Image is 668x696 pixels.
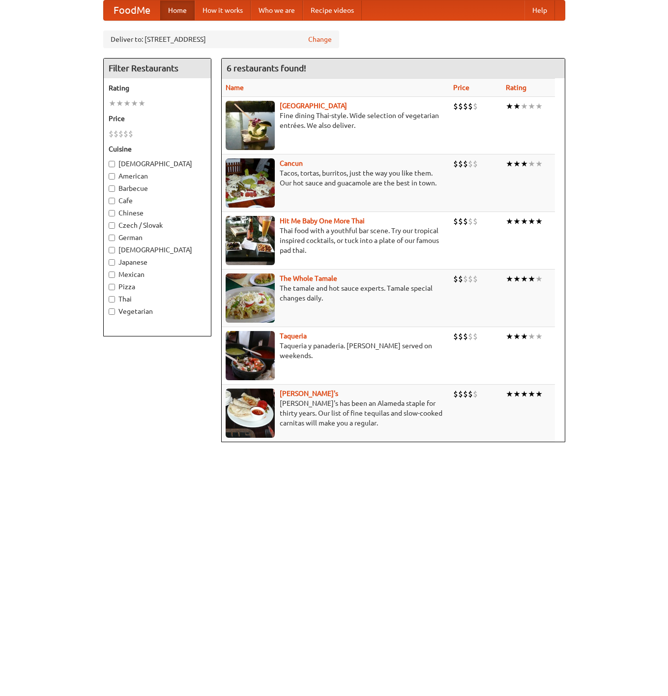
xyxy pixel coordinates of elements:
[453,216,458,227] li: $
[468,273,473,284] li: $
[109,198,115,204] input: Cafe
[535,101,543,112] li: ★
[123,128,128,139] li: $
[226,331,275,380] img: taqueria.jpg
[109,270,206,279] label: Mexican
[521,216,528,227] li: ★
[226,273,275,323] img: wholetamale.jpg
[280,274,337,282] a: The Whole Tamale
[463,273,468,284] li: $
[513,216,521,227] li: ★
[513,389,521,399] li: ★
[506,389,513,399] li: ★
[226,158,275,208] img: cancun.jpg
[109,196,206,206] label: Cafe
[109,284,115,290] input: Pizza
[109,308,115,315] input: Vegetarian
[506,101,513,112] li: ★
[463,331,468,342] li: $
[280,217,365,225] a: Hit Me Baby One More Thai
[226,111,446,130] p: Fine dining Thai-style. Wide selection of vegetarian entrées. We also deliver.
[513,331,521,342] li: ★
[468,158,473,169] li: $
[280,332,307,340] b: Taqueria
[160,0,195,20] a: Home
[226,101,275,150] img: satay.jpg
[528,273,535,284] li: ★
[226,283,446,303] p: The tamale and hot sauce experts. Tamale special changes daily.
[506,331,513,342] li: ★
[468,216,473,227] li: $
[303,0,362,20] a: Recipe videos
[109,210,115,216] input: Chinese
[109,296,115,303] input: Thai
[473,216,478,227] li: $
[506,273,513,284] li: ★
[114,128,118,139] li: $
[453,331,458,342] li: $
[535,389,543,399] li: ★
[104,0,160,20] a: FoodMe
[473,158,478,169] li: $
[104,59,211,78] h4: Filter Restaurants
[118,128,123,139] li: $
[506,84,526,91] a: Rating
[109,272,115,278] input: Mexican
[528,331,535,342] li: ★
[458,273,463,284] li: $
[109,144,206,154] h5: Cuisine
[458,216,463,227] li: $
[226,341,446,361] p: Taqueria y panaderia. [PERSON_NAME] served on weekends.
[280,159,303,167] b: Cancun
[513,101,521,112] li: ★
[453,158,458,169] li: $
[535,331,543,342] li: ★
[513,273,521,284] li: ★
[521,389,528,399] li: ★
[458,389,463,399] li: $
[226,168,446,188] p: Tacos, tortas, burritos, just the way you like them. Our hot sauce and guacamole are the best in ...
[521,158,528,169] li: ★
[109,222,115,229] input: Czech / Slovak
[458,331,463,342] li: $
[453,84,469,91] a: Price
[506,158,513,169] li: ★
[128,128,133,139] li: $
[109,159,206,169] label: [DEMOGRAPHIC_DATA]
[109,245,206,255] label: [DEMOGRAPHIC_DATA]
[463,101,468,112] li: $
[280,102,347,110] a: [GEOGRAPHIC_DATA]
[109,208,206,218] label: Chinese
[473,389,478,399] li: $
[251,0,303,20] a: Who we are
[535,158,543,169] li: ★
[468,101,473,112] li: $
[226,389,275,438] img: pedros.jpg
[109,128,114,139] li: $
[521,101,528,112] li: ★
[109,183,206,193] label: Barbecue
[528,158,535,169] li: ★
[528,389,535,399] li: ★
[109,235,115,241] input: German
[463,158,468,169] li: $
[468,389,473,399] li: $
[109,173,115,180] input: American
[280,390,338,397] a: [PERSON_NAME]'s
[109,171,206,181] label: American
[109,185,115,192] input: Barbecue
[195,0,251,20] a: How it works
[226,398,446,428] p: [PERSON_NAME]'s has been an Alameda staple for thirty years. Our list of fine tequilas and slow-c...
[138,98,145,109] li: ★
[473,273,478,284] li: $
[458,158,463,169] li: $
[453,273,458,284] li: $
[109,247,115,253] input: [DEMOGRAPHIC_DATA]
[528,216,535,227] li: ★
[109,220,206,230] label: Czech / Slovak
[131,98,138,109] li: ★
[109,233,206,242] label: German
